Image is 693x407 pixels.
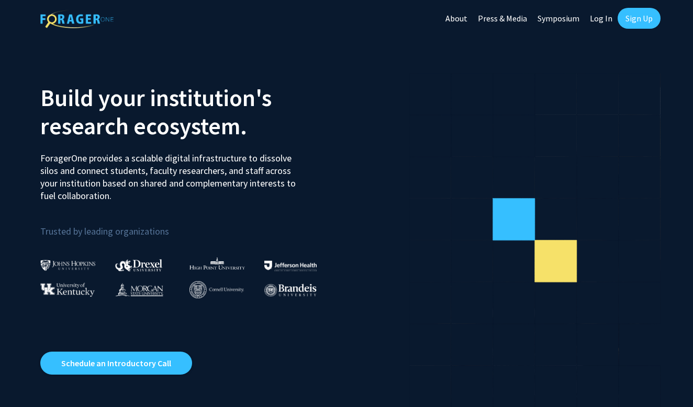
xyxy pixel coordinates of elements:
[40,10,114,28] img: ForagerOne Logo
[40,211,339,239] p: Trusted by leading organizations
[40,283,95,297] img: University of Kentucky
[40,260,96,271] img: Johns Hopkins University
[40,144,303,202] p: ForagerOne provides a scalable digital infrastructure to dissolve silos and connect students, fac...
[189,281,244,298] img: Cornell University
[264,284,317,297] img: Brandeis University
[40,352,192,375] a: Opens in a new tab
[264,261,317,271] img: Thomas Jefferson University
[115,283,163,296] img: Morgan State University
[115,259,162,271] img: Drexel University
[189,257,245,270] img: High Point University
[40,84,339,140] h2: Build your institution's research ecosystem.
[618,8,661,29] a: Sign Up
